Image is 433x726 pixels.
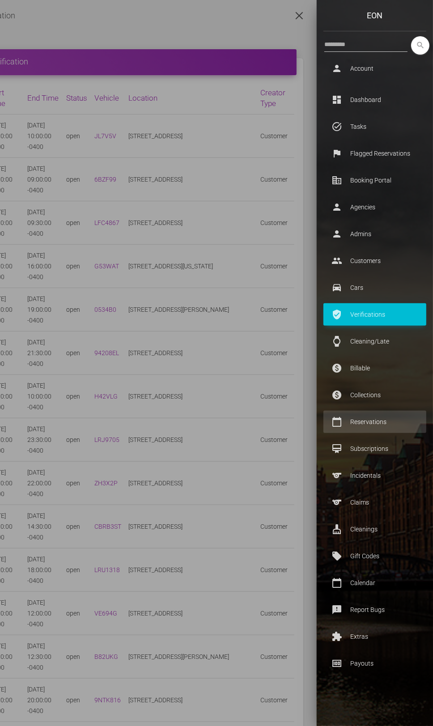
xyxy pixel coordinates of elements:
[323,652,426,675] a: money Payouts
[330,120,420,133] p: Tasks
[330,308,420,321] p: Verifications
[323,411,426,433] a: calendar_today Reservations
[323,115,426,138] a: task_alt Tasks
[323,330,426,352] a: watch Cleaning/Late
[323,89,426,111] a: dashboard Dashboard
[323,518,426,540] a: cleaning_services Cleanings
[323,57,426,80] a: person Account
[330,62,420,75] p: Account
[330,335,420,348] p: Cleaning/Late
[323,384,426,406] a: paid Collections
[330,496,420,509] p: Claims
[330,576,420,590] p: Calendar
[323,303,426,326] a: verified_user Verifications
[323,491,426,514] a: sports Claims
[323,223,426,245] a: person Admins
[323,169,426,191] a: corporate_fare Booking Portal
[330,254,420,267] p: Customers
[317,7,433,25] a: Eon
[330,147,420,160] p: Flagged Reservations
[330,361,420,375] p: Billable
[330,549,420,563] p: Gift Codes
[330,281,420,294] p: Cars
[323,599,426,621] a: feedback Report Bugs
[330,522,420,536] p: Cleanings
[330,603,420,616] p: Report Bugs
[323,276,426,299] a: drive_eta Cars
[323,142,426,165] a: flag Flagged Reservations
[323,464,426,487] a: sports Incidentals
[330,93,420,106] p: Dashboard
[323,625,426,648] a: extension Extras
[330,388,420,402] p: Collections
[330,469,420,482] p: Incidentals
[330,227,420,241] p: Admins
[330,174,420,187] p: Booking Portal
[323,545,426,567] a: local_offer Gift Codes
[330,657,420,670] p: Payouts
[323,572,426,594] a: calendar_today Calendar
[330,630,420,643] p: Extras
[323,196,426,218] a: person Agencies
[411,36,429,55] button: search
[323,357,426,379] a: paid Billable
[323,250,426,272] a: people Customers
[330,415,420,429] p: Reservations
[323,437,426,460] a: card_membership Subscriptions
[330,200,420,214] p: Agencies
[330,442,420,455] p: Subscriptions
